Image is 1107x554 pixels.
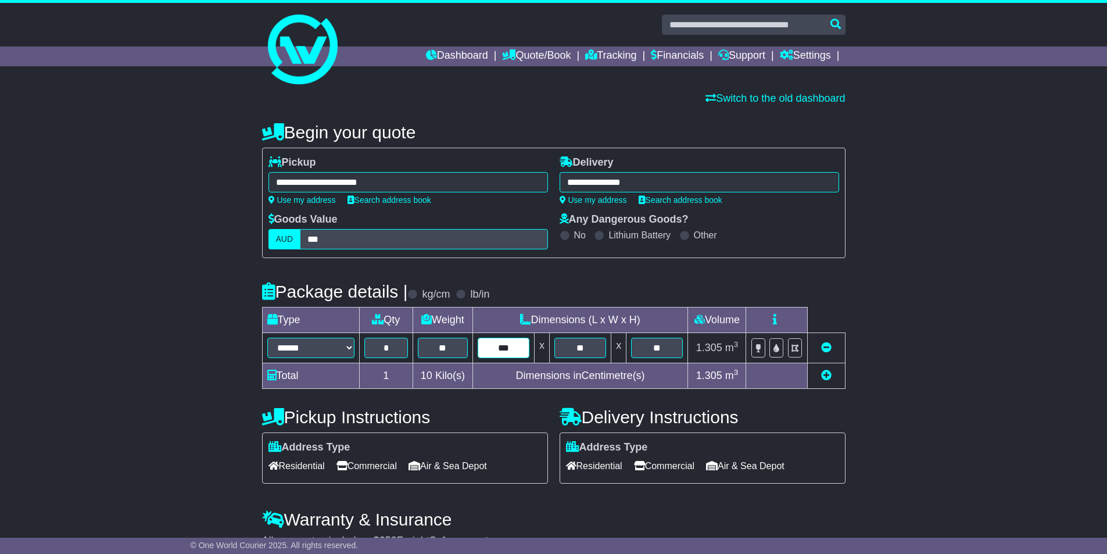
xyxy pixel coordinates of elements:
span: © One World Courier 2025. All rights reserved. [191,541,359,550]
sup: 3 [734,340,739,349]
label: Address Type [268,441,350,454]
a: Dashboard [426,47,488,66]
span: Commercial [336,457,397,475]
span: 1.305 [696,342,722,353]
a: Support [718,47,765,66]
td: x [611,333,626,363]
label: Other [694,230,717,241]
td: Kilo(s) [413,363,473,389]
a: Add new item [821,370,832,381]
h4: Warranty & Insurance [262,510,846,529]
h4: Delivery Instructions [560,408,846,427]
a: Use my address [560,195,627,205]
span: Air & Sea Depot [706,457,784,475]
a: Tracking [585,47,636,66]
h4: Pickup Instructions [262,408,548,427]
td: x [534,333,549,363]
label: kg/cm [422,288,450,301]
td: Weight [413,308,473,333]
label: Lithium Battery [608,230,671,241]
span: 10 [421,370,432,381]
a: Search address book [347,195,431,205]
td: Qty [359,308,413,333]
label: No [574,230,586,241]
h4: Begin your quote [262,123,846,142]
label: Address Type [566,441,648,454]
a: Search address book [639,195,722,205]
a: Financials [651,47,704,66]
span: Commercial [634,457,694,475]
td: Dimensions in Centimetre(s) [472,363,688,389]
sup: 3 [734,368,739,377]
label: AUD [268,229,301,249]
a: Remove this item [821,342,832,353]
td: Volume [688,308,746,333]
span: Residential [566,457,622,475]
span: Air & Sea Depot [409,457,487,475]
a: Switch to the old dashboard [705,92,845,104]
span: 1.305 [696,370,722,381]
span: 250 [379,535,397,546]
label: lb/in [470,288,489,301]
a: Settings [780,47,831,66]
td: Type [262,308,359,333]
td: Total [262,363,359,389]
h4: Package details | [262,282,408,301]
div: All our quotes include a $ FreightSafe warranty. [262,535,846,548]
a: Quote/Book [502,47,571,66]
a: Use my address [268,195,336,205]
span: Residential [268,457,325,475]
label: Delivery [560,156,614,169]
label: Pickup [268,156,316,169]
td: Dimensions (L x W x H) [472,308,688,333]
label: Any Dangerous Goods? [560,213,689,226]
span: m [725,370,739,381]
label: Goods Value [268,213,338,226]
td: 1 [359,363,413,389]
span: m [725,342,739,353]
